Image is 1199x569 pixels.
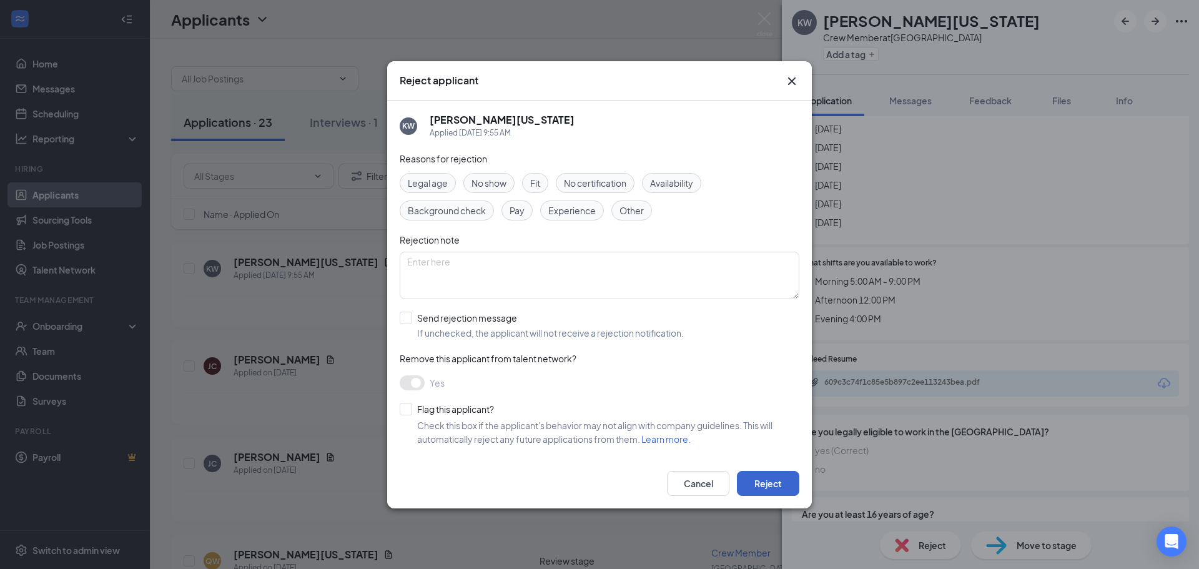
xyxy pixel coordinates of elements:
span: Fit [530,176,540,190]
span: Pay [510,204,525,217]
span: No show [471,176,506,190]
div: Open Intercom Messenger [1157,527,1187,557]
span: Check this box if the applicant's behavior may not align with company guidelines. This will autom... [417,420,772,445]
span: Legal age [408,176,448,190]
a: Learn more. [641,433,691,445]
h5: [PERSON_NAME][US_STATE] [430,113,575,127]
span: Rejection note [400,234,460,245]
div: Applied [DATE] 9:55 AM [430,127,575,139]
span: Remove this applicant from talent network? [400,353,576,364]
div: KW [402,121,415,131]
span: No certification [564,176,626,190]
span: Yes [430,375,445,390]
button: Close [784,74,799,89]
button: Cancel [667,471,729,496]
span: Other [619,204,644,217]
svg: Cross [784,74,799,89]
span: Background check [408,204,486,217]
button: Reject [737,471,799,496]
span: Availability [650,176,693,190]
span: Reasons for rejection [400,153,487,164]
span: Experience [548,204,596,217]
h3: Reject applicant [400,74,478,87]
